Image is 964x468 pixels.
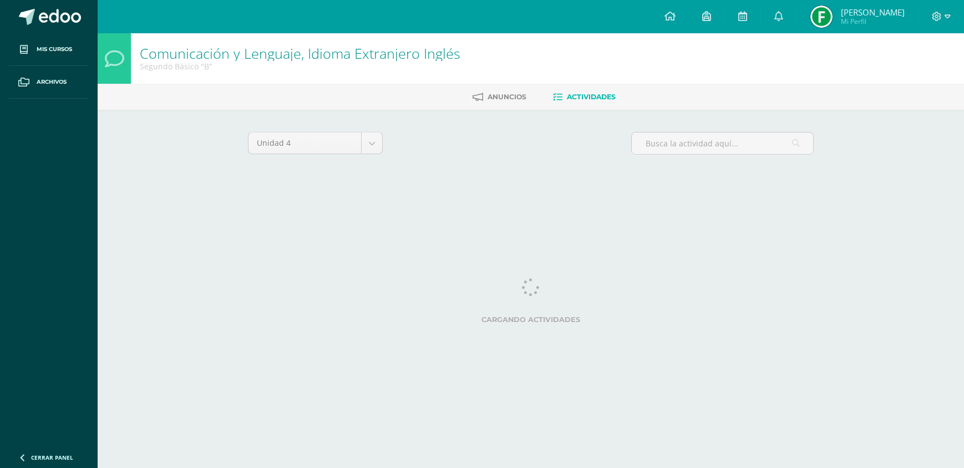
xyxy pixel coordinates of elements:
a: Actividades [553,88,616,106]
img: d75a0d7f342e31b277280e3f59aba681.png [810,6,833,28]
a: Mis cursos [9,33,89,66]
a: Unidad 4 [248,133,382,154]
span: Archivos [37,78,67,87]
span: Actividades [567,93,616,101]
span: Cerrar panel [31,454,73,461]
a: Anuncios [473,88,526,106]
span: Mis cursos [37,45,72,54]
span: Mi Perfil [841,17,905,26]
span: Unidad 4 [257,133,353,154]
label: Cargando actividades [248,316,814,324]
h1: Comunicación y Lenguaje, Idioma Extranjero Inglés [140,45,460,61]
a: Archivos [9,66,89,99]
a: Comunicación y Lenguaje, Idioma Extranjero Inglés [140,44,460,63]
input: Busca la actividad aquí... [632,133,813,154]
span: Anuncios [488,93,526,101]
span: [PERSON_NAME] [841,7,905,18]
div: Segundo Básico 'B' [140,61,460,72]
